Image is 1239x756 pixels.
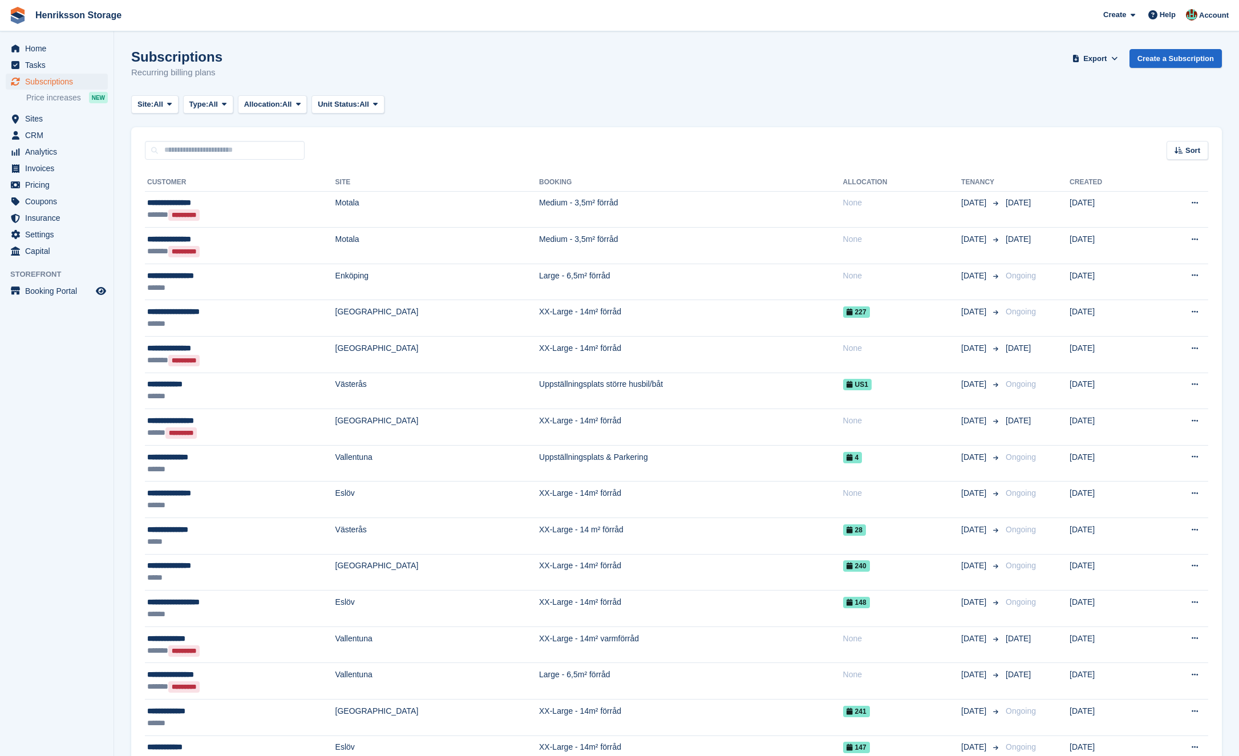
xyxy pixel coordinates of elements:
[6,243,108,259] a: menu
[335,518,539,555] td: Västerås
[1006,670,1031,679] span: [DATE]
[1129,49,1222,68] a: Create a Subscription
[335,663,539,700] td: Vallentuna
[843,415,962,427] div: None
[539,482,843,518] td: XX-Large - 14m² förråd
[94,284,108,298] a: Preview store
[961,596,989,608] span: [DATE]
[25,283,94,299] span: Booking Portal
[1070,518,1149,555] td: [DATE]
[843,233,962,245] div: None
[1185,145,1200,156] span: Sort
[1070,191,1149,228] td: [DATE]
[335,554,539,591] td: [GEOGRAPHIC_DATA]
[89,92,108,103] div: NEW
[25,57,94,73] span: Tasks
[539,445,843,482] td: Uppställningsplats & Parkering
[25,227,94,242] span: Settings
[25,127,94,143] span: CRM
[1070,228,1149,264] td: [DATE]
[843,197,962,209] div: None
[1186,9,1197,21] img: Isak Martinelle
[335,337,539,373] td: [GEOGRAPHIC_DATA]
[1006,452,1036,462] span: Ongoing
[1070,554,1149,591] td: [DATE]
[153,99,163,110] span: All
[1070,173,1149,192] th: Created
[961,560,989,572] span: [DATE]
[1070,409,1149,446] td: [DATE]
[335,228,539,264] td: Motala
[539,663,843,700] td: Large - 6,5m² förråd
[1070,663,1149,700] td: [DATE]
[335,373,539,409] td: Västerås
[1006,525,1036,534] span: Ongoing
[6,227,108,242] a: menu
[961,487,989,499] span: [DATE]
[25,177,94,193] span: Pricing
[1006,235,1031,244] span: [DATE]
[25,193,94,209] span: Coupons
[183,95,233,114] button: Type: All
[843,633,962,645] div: None
[131,95,179,114] button: Site: All
[1006,198,1031,207] span: [DATE]
[961,378,989,390] span: [DATE]
[843,487,962,499] div: None
[539,300,843,337] td: XX-Large - 14m² förråd
[1006,343,1031,353] span: [DATE]
[6,74,108,90] a: menu
[539,173,843,192] th: Booking
[961,233,989,245] span: [DATE]
[25,243,94,259] span: Capital
[208,99,218,110] span: All
[1070,482,1149,518] td: [DATE]
[335,191,539,228] td: Motala
[6,210,108,226] a: menu
[1006,742,1036,751] span: Ongoing
[311,95,384,114] button: Unit Status: All
[6,283,108,299] a: menu
[1070,591,1149,627] td: [DATE]
[1070,264,1149,300] td: [DATE]
[31,6,126,25] a: Henriksson Storage
[843,742,870,753] span: 147
[1006,379,1036,389] span: Ongoing
[539,591,843,627] td: XX-Large - 14m² förråd
[539,409,843,446] td: XX-Large - 14m² förråd
[1006,271,1036,280] span: Ongoing
[6,160,108,176] a: menu
[25,144,94,160] span: Analytics
[961,197,989,209] span: [DATE]
[131,49,222,64] h1: Subscriptions
[843,379,872,390] span: US1
[6,177,108,193] a: menu
[335,173,539,192] th: Site
[1006,597,1036,607] span: Ongoing
[6,144,108,160] a: menu
[961,524,989,536] span: [DATE]
[961,741,989,753] span: [DATE]
[25,160,94,176] span: Invoices
[843,452,863,463] span: 4
[1006,561,1036,570] span: Ongoing
[539,264,843,300] td: Large - 6,5m² förråd
[1070,626,1149,663] td: [DATE]
[1070,300,1149,337] td: [DATE]
[335,700,539,736] td: [GEOGRAPHIC_DATA]
[961,173,1001,192] th: Tenancy
[1006,416,1031,425] span: [DATE]
[1070,49,1120,68] button: Export
[539,228,843,264] td: Medium - 3,5m² förråd
[6,127,108,143] a: menu
[137,99,153,110] span: Site:
[961,270,989,282] span: [DATE]
[539,626,843,663] td: XX-Large - 14m² varmförråd
[961,633,989,645] span: [DATE]
[539,337,843,373] td: XX-Large - 14m² förråd
[843,597,870,608] span: 148
[6,111,108,127] a: menu
[539,700,843,736] td: XX-Large - 14m² förråd
[843,560,870,572] span: 240
[238,95,307,114] button: Allocation: All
